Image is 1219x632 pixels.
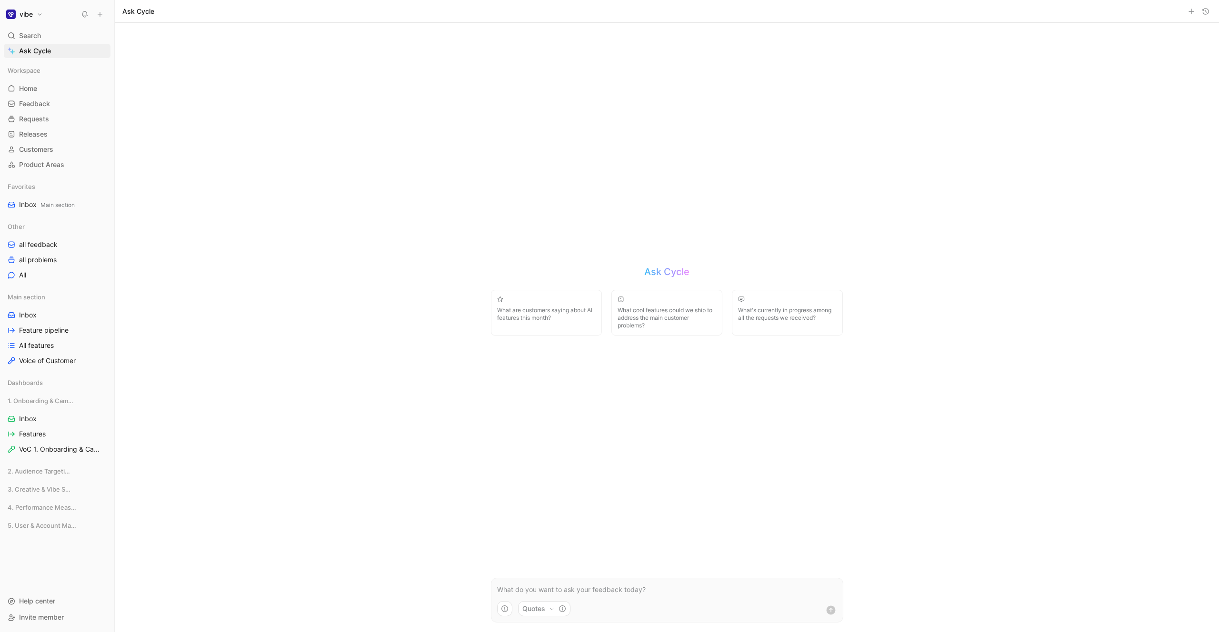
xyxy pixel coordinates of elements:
[738,306,837,322] span: What's currently in progress among all the requests we received?
[4,253,110,267] a: all problems
[19,429,46,439] span: Features
[4,464,110,478] div: 2. Audience Targeting
[4,375,110,393] div: Dashboards
[4,219,110,234] div: Other
[4,308,110,322] a: Inbox
[19,597,55,605] span: Help center
[4,219,110,282] div: Otherall feedbackall problemsAll
[497,306,596,322] span: What are customers saying about AI features this month?
[8,292,45,302] span: Main section
[8,466,71,476] span: 2. Audience Targeting
[4,375,110,390] div: Dashboards
[8,222,25,231] span: Other
[122,7,154,16] h1: Ask Cycle
[8,521,80,530] span: 5. User & Account Management Experience
[4,412,110,426] a: Inbox
[4,500,110,514] div: 4. Performance Measurement & Insights
[4,44,110,58] a: Ask Cycle
[611,290,722,336] button: What cool features could we ship to address the main customer problems?
[4,394,110,456] div: 1. Onboarding & Campaign SetupInboxFeaturesVoC 1. Onboarding & Campaign Setup
[19,129,48,139] span: Releases
[4,394,110,408] div: 1. Onboarding & Campaign Setup
[4,112,110,126] a: Requests
[19,613,64,621] span: Invite member
[4,29,110,43] div: Search
[19,200,75,210] span: Inbox
[20,10,33,19] h1: vibe
[618,306,716,329] span: What cool features could we ship to address the main customer problems?
[4,500,110,517] div: 4. Performance Measurement & Insights
[19,414,37,424] span: Inbox
[6,10,16,19] img: vibe
[8,484,73,494] span: 3. Creative & Vibe Studio
[19,326,69,335] span: Feature pipeline
[19,356,76,365] span: Voice of Customer
[4,127,110,141] a: Releases
[4,179,110,194] div: Favorites
[19,444,100,454] span: VoC 1. Onboarding & Campaign Setup
[4,427,110,441] a: Features
[518,601,570,616] button: Quotes
[4,197,110,212] a: InboxMain section
[19,45,51,57] span: Ask Cycle
[4,290,110,368] div: Main sectionInboxFeature pipelineAll featuresVoice of Customer
[19,310,37,320] span: Inbox
[4,442,110,456] a: VoC 1. Onboarding & Campaign Setup
[4,290,110,304] div: Main section
[19,99,50,109] span: Feedback
[19,240,58,249] span: all feedback
[4,97,110,111] a: Feedback
[644,265,689,278] h2: Ask Cycle
[8,378,43,387] span: Dashboards
[4,464,110,481] div: 2. Audience Targeting
[19,160,64,169] span: Product Areas
[19,114,49,124] span: Requests
[4,323,110,337] a: Feature pipeline
[4,338,110,353] a: All features
[4,610,110,624] div: Invite member
[19,30,41,41] span: Search
[4,158,110,172] a: Product Areas
[4,268,110,282] a: All
[40,201,75,208] span: Main section
[19,341,54,350] span: All features
[4,482,110,496] div: 3. Creative & Vibe Studio
[732,290,843,336] button: What's currently in progress among all the requests we received?
[8,66,40,75] span: Workspace
[4,237,110,252] a: all feedback
[4,594,110,608] div: Help center
[4,518,110,535] div: 5. User & Account Management Experience
[8,396,76,405] span: 1. Onboarding & Campaign Setup
[4,518,110,533] div: 5. User & Account Management Experience
[19,84,37,93] span: Home
[4,8,45,21] button: vibevibe
[4,482,110,499] div: 3. Creative & Vibe Studio
[4,81,110,96] a: Home
[4,63,110,78] div: Workspace
[8,503,79,512] span: 4. Performance Measurement & Insights
[19,270,26,280] span: All
[19,145,53,154] span: Customers
[19,255,57,265] span: all problems
[4,142,110,157] a: Customers
[8,182,35,191] span: Favorites
[4,354,110,368] a: Voice of Customer
[491,290,602,336] button: What are customers saying about AI features this month?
